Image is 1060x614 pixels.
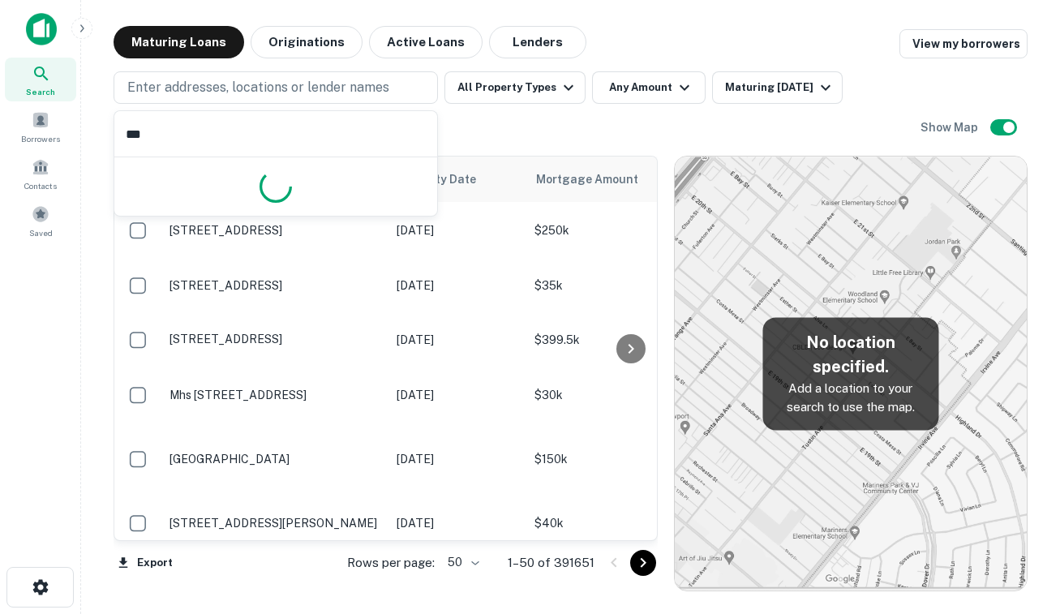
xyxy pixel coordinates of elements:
button: Go to next page [630,550,656,576]
a: Contacts [5,152,76,195]
button: Maturing [DATE] [712,71,843,104]
h5: No location specified. [775,330,925,379]
p: [DATE] [397,514,518,532]
span: Borrowers [21,132,60,145]
iframe: Chat Widget [979,484,1060,562]
p: [STREET_ADDRESS] [170,223,380,238]
div: Maturing [DATE] [725,78,835,97]
p: 1–50 of 391651 [508,553,594,573]
p: Enter addresses, locations or lender names [127,78,389,97]
button: Export [114,551,177,575]
p: [DATE] [397,277,518,294]
p: [DATE] [397,386,518,404]
div: 50 [441,551,482,574]
img: map-placeholder.webp [675,157,1027,590]
button: All Property Types [444,71,586,104]
a: Search [5,58,76,101]
button: Active Loans [369,26,483,58]
p: $399.5k [534,331,697,349]
span: Mortgage Amount [536,170,659,189]
span: Maturity Date [398,170,497,189]
a: View my borrowers [899,29,1028,58]
a: Borrowers [5,105,76,148]
button: Lenders [489,26,586,58]
button: Any Amount [592,71,706,104]
p: $150k [534,450,697,468]
p: [DATE] [397,450,518,468]
th: Mortgage Amount [526,157,705,202]
button: Maturing Loans [114,26,244,58]
img: capitalize-icon.png [26,13,57,45]
span: Contacts [24,179,57,192]
p: $40k [534,514,697,532]
span: Search [26,85,55,98]
p: [DATE] [397,221,518,239]
p: [STREET_ADDRESS] [170,278,380,293]
h6: Show Map [921,118,981,136]
p: [STREET_ADDRESS][PERSON_NAME] [170,516,380,530]
button: Enter addresses, locations or lender names [114,71,438,104]
p: [STREET_ADDRESS] [170,332,380,346]
p: Add a location to your search to use the map. [775,379,925,417]
a: Saved [5,199,76,243]
th: Maturity Date [388,157,526,202]
p: Rows per page: [347,553,435,573]
p: [DATE] [397,331,518,349]
p: $30k [534,386,697,404]
button: Originations [251,26,363,58]
p: [GEOGRAPHIC_DATA] [170,452,380,466]
p: $35k [534,277,697,294]
p: Mhs [STREET_ADDRESS] [170,388,380,402]
span: Saved [29,226,53,239]
p: $250k [534,221,697,239]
